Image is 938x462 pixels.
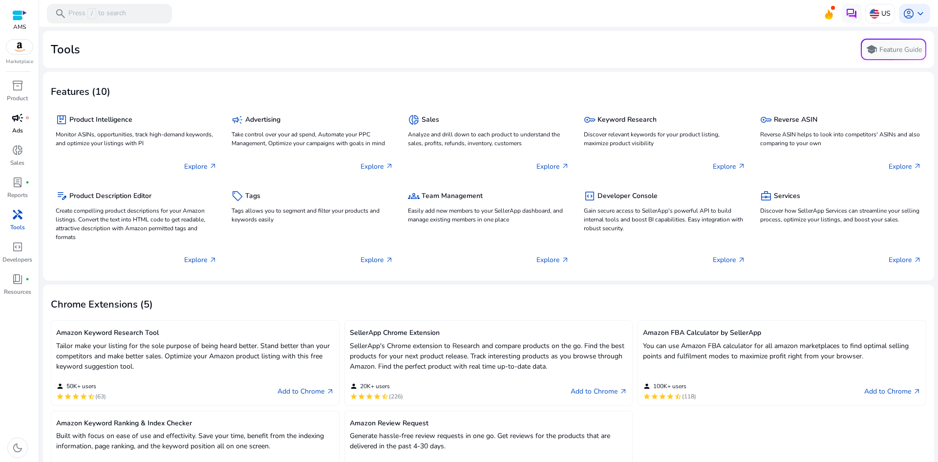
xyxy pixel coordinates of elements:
span: key [584,114,596,126]
p: Product [7,94,28,103]
h5: Reverse ASIN [774,116,817,124]
p: Explore [361,161,393,172]
mat-icon: star [651,393,659,400]
p: Developers [2,255,32,264]
h5: Amazon Keyword Research Tool [56,329,334,337]
p: Gain secure access to SellerApp's powerful API to build internal tools and boost BI capabilities.... [584,206,745,233]
span: arrow_outward [326,388,334,396]
span: arrow_outward [913,388,921,396]
h5: Amazon Review Request [350,419,628,428]
span: arrow_outward [914,256,921,264]
p: Feature Guide [879,45,922,55]
span: / [87,8,96,19]
mat-icon: star [80,393,87,400]
h5: Developer Console [597,192,658,200]
span: edit_note [56,190,67,202]
p: Tools [10,223,25,232]
span: keyboard_arrow_down [915,8,926,20]
p: Ads [12,126,23,135]
p: Discover relevant keywords for your product listing, maximize product visibility [584,130,745,148]
span: arrow_outward [209,256,217,264]
mat-icon: star [64,393,72,400]
span: 20K+ users [360,382,390,390]
span: campaign [232,114,243,126]
mat-icon: star [643,393,651,400]
p: Explore [889,161,921,172]
span: (63) [95,393,106,400]
p: Press to search [68,8,126,19]
button: schoolFeature Guide [861,39,926,60]
span: campaign [12,112,23,124]
p: Analyze and drill down to each product to understand the sales, profits, refunds, inventory, cust... [408,130,569,148]
mat-icon: star [56,393,64,400]
h5: Amazon FBA Calculator by SellerApp [643,329,921,337]
p: Tags allows you to segment and filter your products and keywords easily [232,206,393,224]
a: Add to Chromearrow_outward [277,386,334,397]
span: code_blocks [584,190,596,202]
span: arrow_outward [561,162,569,170]
span: arrow_outward [385,256,393,264]
h5: Tags [245,192,260,200]
h5: Product Description Editor [69,192,151,200]
span: handyman [12,209,23,220]
p: Explore [889,255,921,265]
span: arrow_outward [738,162,746,170]
span: arrow_outward [561,256,569,264]
a: Add to Chromearrow_outward [571,386,627,397]
span: arrow_outward [209,162,217,170]
span: code_blocks [12,241,23,253]
img: amazon.svg [6,40,33,54]
mat-icon: star [358,393,365,400]
p: Reverse ASIN helps to look into competitors' ASINs and also comparing to your own [760,130,921,148]
h5: Keyword Research [597,116,657,124]
p: Discover how SellerApp Services can streamline your selling process, optimize your listings, and ... [760,206,921,224]
span: business_center [760,190,772,202]
span: book_4 [12,273,23,285]
span: sell [232,190,243,202]
span: search [55,8,66,20]
p: Tailor make your listing for the sole purpose of being heard better. Stand better than your compe... [56,341,334,372]
span: 100K+ users [653,382,686,390]
a: Add to Chromearrow_outward [864,386,921,397]
h2: Tools [51,43,80,57]
h5: Advertising [245,116,280,124]
span: fiber_manual_record [25,116,29,120]
p: Take control over your ad spend, Automate your PPC Management, Optimize your campaigns with goals... [232,130,393,148]
span: (118) [682,393,696,400]
p: Explore [536,255,569,265]
mat-icon: person [643,382,651,390]
mat-icon: star [350,393,358,400]
h5: Services [774,192,800,200]
span: donut_small [408,114,420,126]
h5: Sales [422,116,439,124]
mat-icon: star [365,393,373,400]
p: Monitor ASINs, opportunities, track high-demand keywords, and optimize your listings with PI [56,130,217,148]
p: US [881,5,891,22]
span: arrow_outward [385,162,393,170]
span: package [56,114,67,126]
span: inventory_2 [12,80,23,91]
p: Explore [361,255,393,265]
mat-icon: star_half [87,393,95,400]
p: Create compelling product descriptions for your Amazon listings. Convert the text into HTML code ... [56,206,217,242]
mat-icon: star_half [381,393,389,400]
mat-icon: person [350,382,358,390]
span: donut_small [12,144,23,156]
p: Generate hassle-free review requests in one go. Get reviews for the products that are delivered i... [350,431,628,451]
mat-icon: star [666,393,674,400]
h5: Product Intelligence [69,116,132,124]
mat-icon: star [373,393,381,400]
span: arrow_outward [914,162,921,170]
span: fiber_manual_record [25,277,29,281]
span: school [866,44,877,55]
p: Easily add new members to your SellerApp dashboard, and manage existing members in one place [408,206,569,224]
p: Explore [713,161,746,172]
p: SellerApp's Chrome extension to Research and compare products on the go. Find the best products f... [350,341,628,372]
span: fiber_manual_record [25,180,29,184]
h5: Team Management [422,192,483,200]
mat-icon: person [56,382,64,390]
span: 50K+ users [66,382,96,390]
p: Explore [713,255,746,265]
span: lab_profile [12,176,23,188]
img: us.svg [870,9,879,19]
